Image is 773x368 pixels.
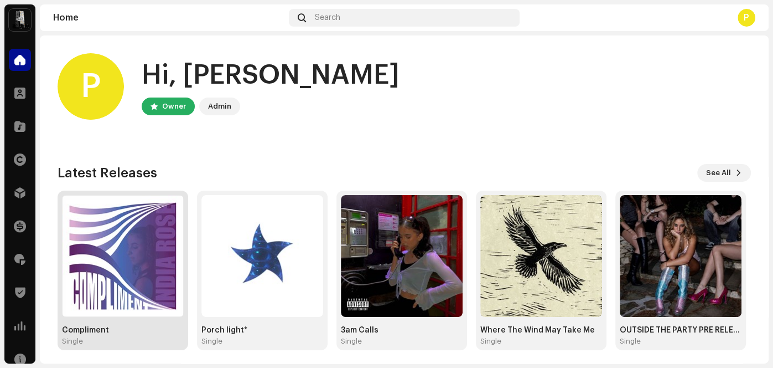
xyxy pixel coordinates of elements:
span: Search [315,13,340,22]
div: Single [62,337,83,346]
h3: Latest Releases [58,164,157,182]
div: Porch light* [201,326,323,335]
div: Hi, [PERSON_NAME] [142,58,400,93]
div: Home [53,13,284,22]
img: da1f7e60-37f9-4c9b-9bcd-a12d6dc772e6 [62,195,184,317]
img: 8f832b3e-505c-43da-af85-dc40da463e44 [341,195,463,317]
span: See All [706,162,731,184]
img: 170b1a15-19ab-4294-bbcc-8df44bbe2c2f [620,195,741,317]
div: Compliment [62,326,184,335]
div: Where The Wind May Take Me [480,326,602,335]
img: 28cd5e4f-d8b3-4e3e-9048-38ae6d8d791a [9,9,31,31]
div: 3am Calls [341,326,463,335]
div: P [58,53,124,120]
div: P [738,9,755,27]
div: Single [341,337,362,346]
div: Single [620,337,641,346]
div: Admin [208,100,231,113]
button: See All [697,164,751,182]
img: 40c5a028-6262-4563-bf90-a615c7e79925 [201,195,323,317]
div: Single [201,337,222,346]
div: Single [480,337,501,346]
div: Owner [162,100,186,113]
img: dc1470da-b599-4020-9109-e4e0ee0a166c [480,195,602,317]
div: OUTSIDE THE PARTY PRE RELEASE [620,326,741,335]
